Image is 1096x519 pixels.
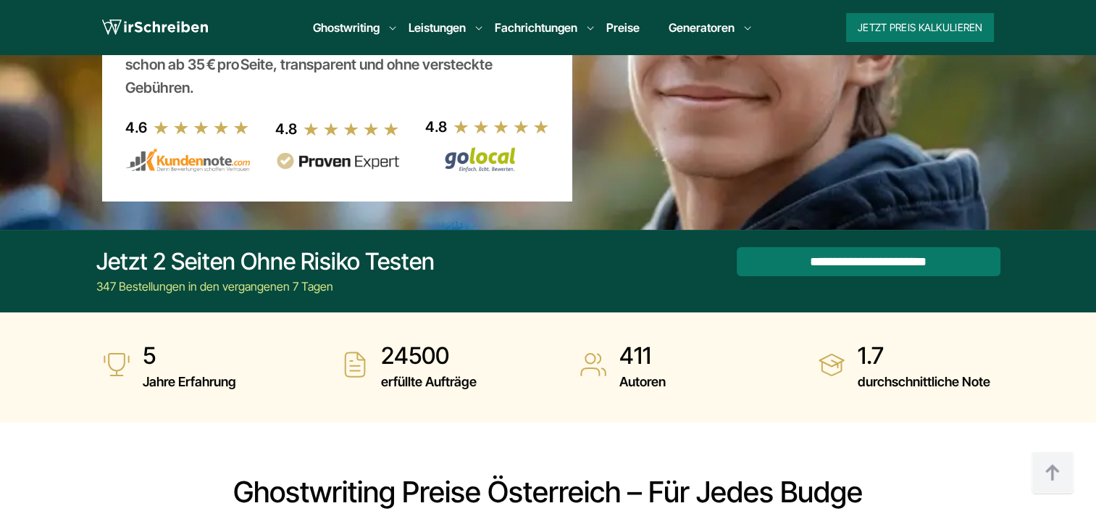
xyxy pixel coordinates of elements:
strong: 5 [143,341,236,370]
a: Generatoren [669,19,735,36]
img: stars [153,120,250,136]
div: 347 Bestellungen in den vergangenen 7 Tagen [96,278,435,295]
h2: Ghostwriting Preise Österreich – für jedes Budge [96,475,1000,510]
div: 4.6 [125,116,147,139]
strong: 411 [619,341,666,370]
strong: 24500 [381,341,477,370]
img: logo wirschreiben [102,17,208,38]
img: durchschnittliche Note [817,350,846,379]
img: Jahre Erfahrung [102,350,131,379]
img: stars [303,121,400,137]
img: button top [1031,452,1074,495]
button: Jetzt Preis kalkulieren [846,13,994,42]
img: stars [453,119,550,135]
div: Jetzt 2 Seiten ohne Risiko testen [96,247,435,276]
a: Leistungen [409,19,466,36]
span: durchschnittliche Note [858,370,990,394]
strong: 1.7 [858,341,990,370]
img: Wirschreiben Bewertungen [425,146,550,173]
span: Autoren [619,370,666,394]
div: 4.8 [425,115,447,138]
span: erfüllte Aufträge [381,370,477,394]
a: Preise [606,20,640,35]
img: Autoren [579,350,608,379]
img: erfüllte Aufträge [340,350,369,379]
img: kundennote [125,148,250,173]
div: 4.8 [275,117,297,141]
img: provenexpert reviews [275,152,400,170]
a: Ghostwriting [313,19,380,36]
a: Fachrichtungen [495,19,577,36]
span: Jahre Erfahrung [143,370,236,394]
